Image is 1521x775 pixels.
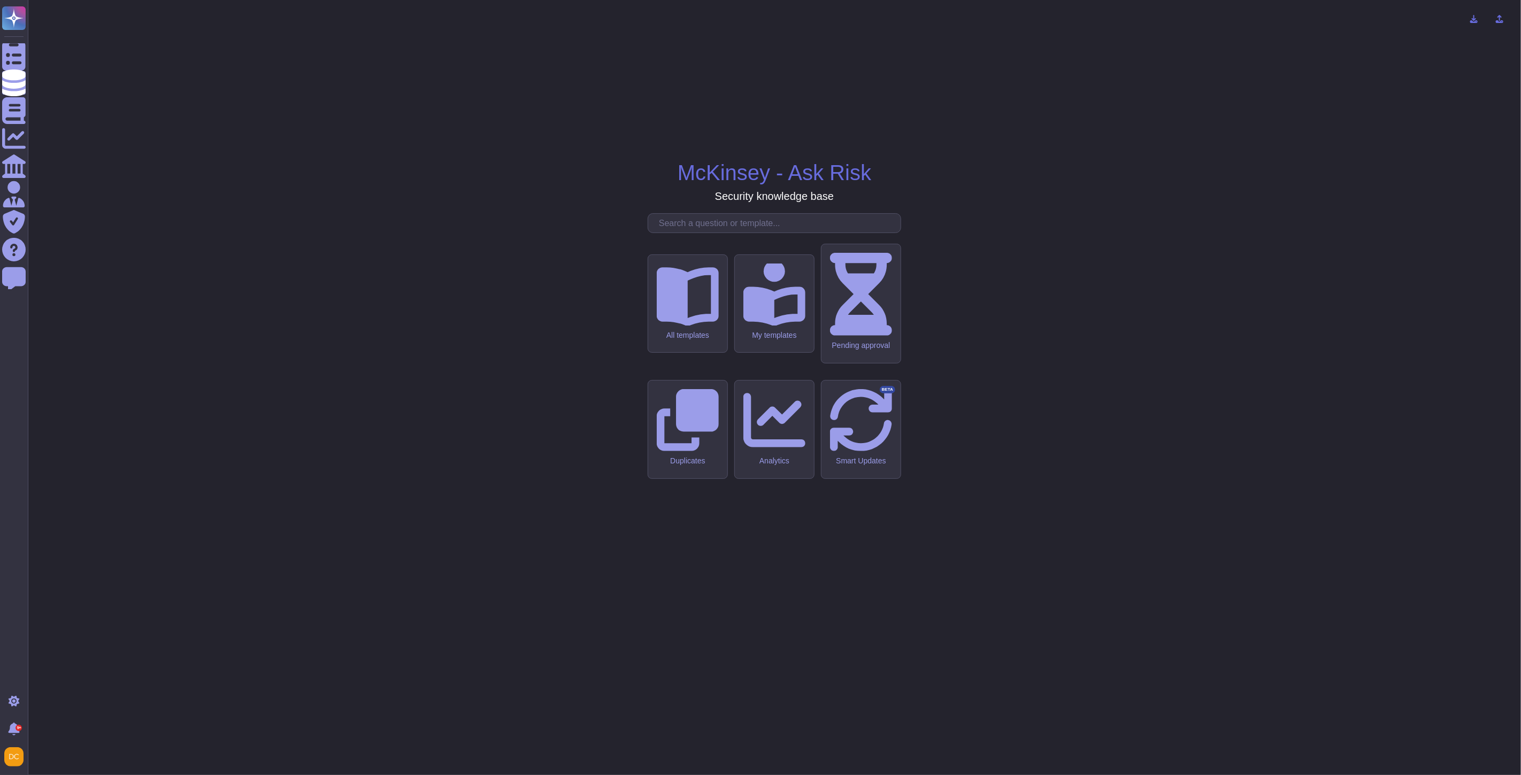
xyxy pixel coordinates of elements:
[657,331,719,340] div: All templates
[654,214,901,232] input: Search a question or template...
[830,341,892,350] div: Pending approval
[743,331,805,340] div: My templates
[830,456,892,466] div: Smart Updates
[4,747,24,766] img: user
[678,160,871,185] h1: McKinsey - Ask Risk
[2,745,31,769] button: user
[657,456,719,466] div: Duplicates
[880,386,895,393] div: BETA
[743,456,805,466] div: Analytics
[715,190,834,203] h3: Security knowledge base
[16,725,22,731] div: 9+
